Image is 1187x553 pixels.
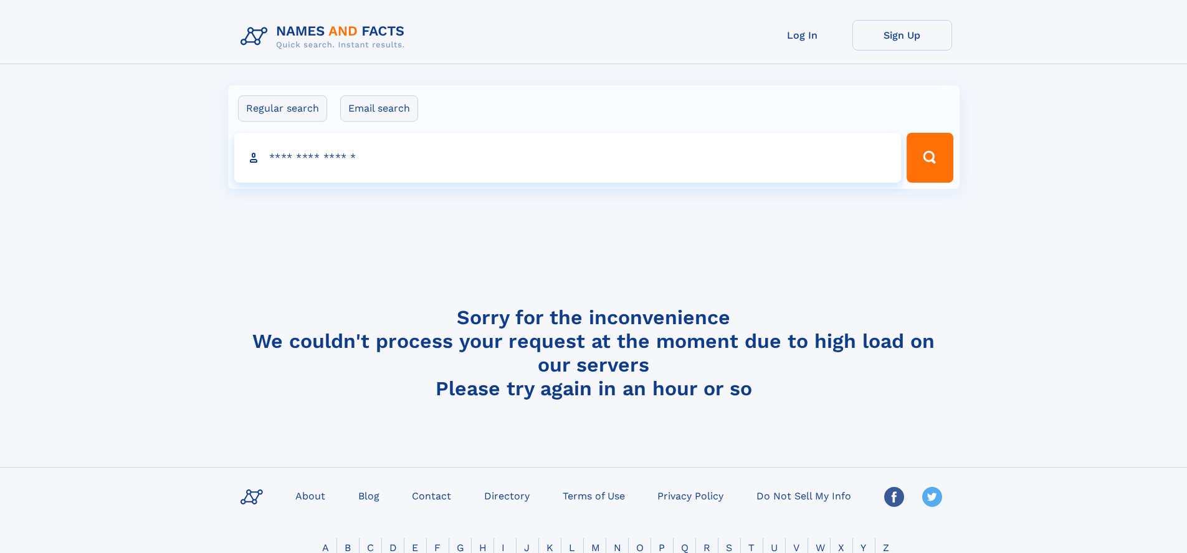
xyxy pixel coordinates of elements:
a: Sign Up [852,20,952,50]
label: Regular search [238,95,327,122]
a: Privacy Policy [652,486,728,504]
a: Contact [407,486,456,504]
input: search input [234,133,902,183]
a: Blog [353,486,384,504]
a: Log In [753,20,852,50]
img: Twitter [922,487,942,507]
img: Facebook [884,487,904,507]
button: Search Button [907,133,953,183]
a: Do Not Sell My Info [751,486,856,504]
h4: Sorry for the inconvenience We couldn't process your request at the moment due to high load on ou... [236,305,952,400]
label: Email search [340,95,418,122]
a: Directory [479,486,535,504]
img: Logo Names and Facts [236,20,415,54]
a: Terms of Use [558,486,630,504]
a: About [290,486,330,504]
